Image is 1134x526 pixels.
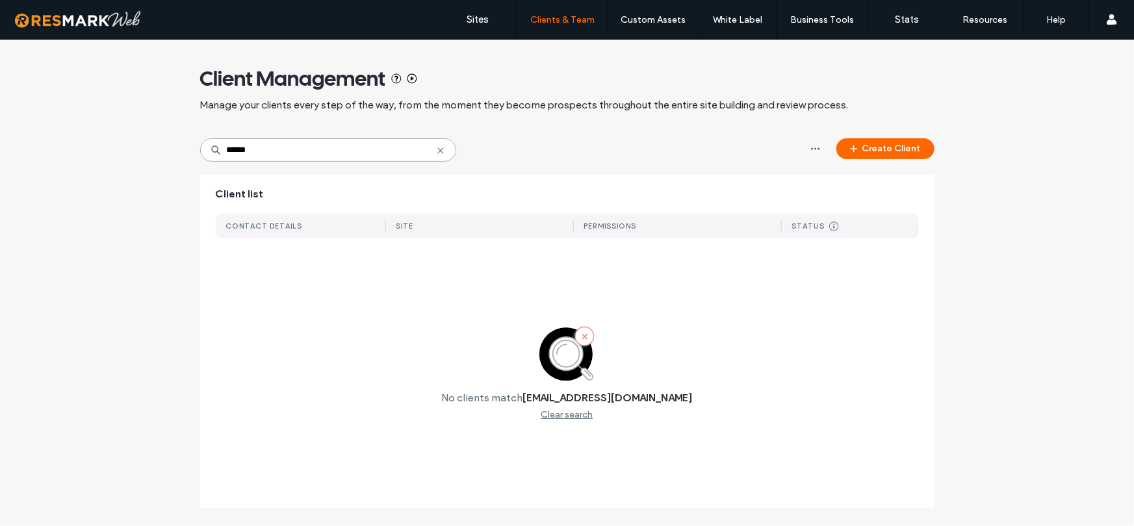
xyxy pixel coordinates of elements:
div: STATUS [792,221,825,231]
label: Clients & Team [530,14,595,25]
button: Create Client [836,138,934,159]
span: Manage your clients every step of the way, from the moment they become prospects throughout the e... [200,98,849,112]
span: Client list [216,187,264,201]
label: Stats [895,14,919,25]
span: Client Management [200,66,386,92]
label: Help [1047,14,1066,25]
label: Resources [962,14,1007,25]
div: PERMISSIONS [584,221,637,231]
label: White Label [714,14,763,25]
label: Custom Assets [621,14,686,25]
div: SITE [396,221,414,231]
label: No clients match [442,392,523,404]
label: Sites [467,14,489,25]
span: Help [30,9,57,21]
label: Business Tools [791,14,855,25]
div: Clear search [541,409,593,420]
div: CONTACT DETAILS [226,221,303,231]
label: [EMAIL_ADDRESS][DOMAIN_NAME] [523,392,693,404]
